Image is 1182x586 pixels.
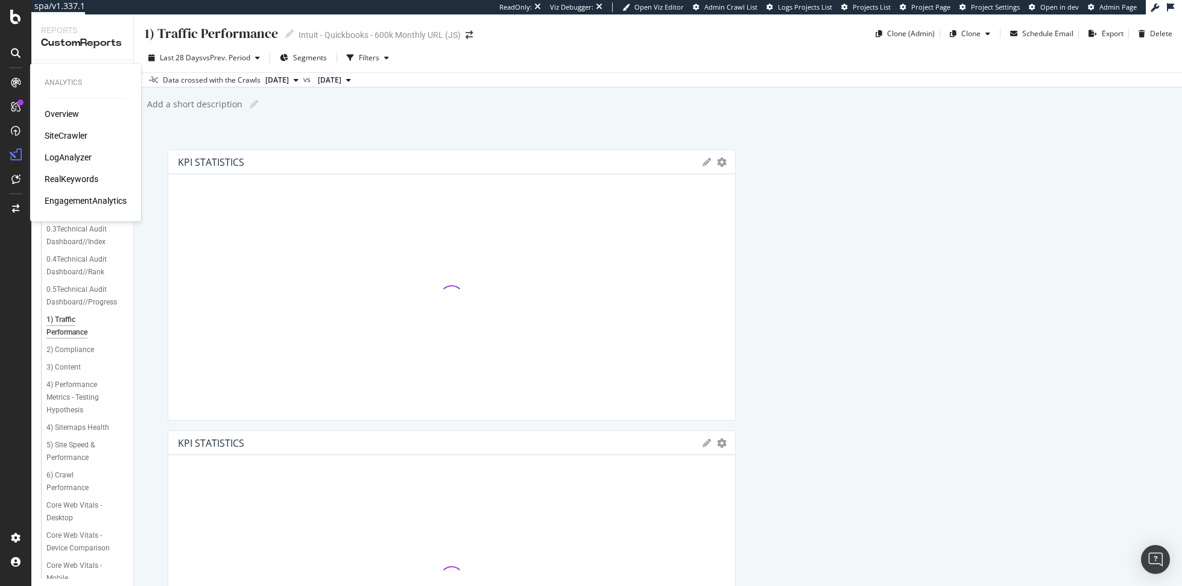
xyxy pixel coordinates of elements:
button: Clone [945,24,995,43]
button: Delete [1134,24,1172,43]
a: Project Settings [959,2,1020,12]
span: Open Viz Editor [634,2,684,11]
div: ReadOnly: [499,2,532,12]
i: Edit report name [285,30,294,38]
div: Intuit - Quickbooks - 600k Monthly URL (JS) [299,29,461,41]
div: Core Web Vitals - Mobile [46,559,115,585]
div: 0.3Technical Audit Dashboard//Index [46,223,118,248]
div: 0.5Technical Audit Dashboard//Progress [46,283,118,309]
a: 0.3Technical Audit Dashboard//Index [46,223,125,248]
div: Clone [961,28,981,39]
div: Analytics [45,78,127,88]
div: Export [1102,28,1124,39]
div: Core Web Vitals - Device Comparison [46,529,118,555]
div: Filters [359,52,379,63]
button: Filters [342,48,394,68]
a: LogAnalyzer [45,151,92,163]
div: Open Intercom Messenger [1141,545,1170,574]
button: Segments [275,48,332,68]
a: 3) Content [46,361,125,374]
a: Logs Projects List [766,2,832,12]
a: Core Web Vitals - Desktop [46,499,125,525]
div: 5) Site Speed & Performance [46,439,116,464]
div: 1) Traffic Performance [46,313,113,339]
div: Clone (Admin) [887,28,935,39]
a: Projects List [841,2,891,12]
a: Admin Crawl List [693,2,757,12]
div: KPI STATISTICSgeargear [168,150,736,421]
span: Admin Page [1099,2,1137,11]
a: SiteCrawler [45,130,87,142]
a: 5) Site Speed & Performance [46,439,125,464]
div: Viz Debugger: [550,2,593,12]
a: RealKeywords [45,173,98,185]
div: 6) Crawl Performance [46,469,113,494]
div: 3) Content [46,361,81,374]
a: 1) Traffic Performance [46,313,125,339]
a: 4) Sitemaps Health [46,421,125,434]
a: 4) Performance Metrics - Testing Hypothesis [46,379,125,417]
span: 2025 Aug. 22nd [265,75,289,86]
button: Last 28 DaysvsPrev. Period [144,48,265,68]
button: Clone (Admin) [871,24,935,43]
a: Core Web Vitals - Mobile [46,559,125,585]
div: 1) Traffic Performance [144,24,278,43]
a: 2) Compliance [46,344,125,356]
span: 2025 Jul. 25th [318,75,341,86]
a: Admin Page [1088,2,1137,12]
div: KPI STATISTICS [178,437,244,449]
button: Export [1084,24,1124,43]
a: Project Page [900,2,950,12]
div: 4) Performance Metrics - Testing Hypothesis [46,379,119,417]
a: Open Viz Editor [622,2,684,12]
button: Schedule Email [1005,24,1073,43]
div: Schedule Email [1022,28,1073,39]
a: EngagementAnalytics [45,195,127,207]
a: Open in dev [1029,2,1079,12]
div: Data crossed with the Crawls [163,75,261,86]
div: Reports [41,24,124,36]
span: Projects List [853,2,891,11]
div: 2) Compliance [46,344,94,356]
div: Add a short description [146,98,242,110]
div: gear [717,439,727,447]
div: Core Web Vitals - Desktop [46,499,115,525]
span: Project Settings [971,2,1020,11]
div: arrow-right-arrow-left [466,31,473,39]
span: vs [303,74,313,85]
i: Edit report name [250,100,258,109]
span: Project Page [911,2,950,11]
div: Delete [1150,28,1172,39]
a: Core Web Vitals - Device Comparison [46,529,125,555]
div: 4) Sitemaps Health [46,421,109,434]
div: KPI STATISTICS [178,156,244,168]
a: 0.4Technical Audit Dashboard//Rank [46,253,125,279]
a: Overview [45,108,79,120]
a: 0.5Technical Audit Dashboard//Progress [46,283,125,309]
span: Admin Crawl List [704,2,757,11]
div: 0.4Technical Audit Dashboard//Rank [46,253,118,279]
span: vs Prev. Period [203,52,250,63]
span: Segments [293,52,327,63]
a: 6) Crawl Performance [46,469,125,494]
span: Open in dev [1040,2,1079,11]
span: Last 28 Days [160,52,203,63]
button: [DATE] [261,73,303,87]
span: Logs Projects List [778,2,832,11]
div: CustomReports [41,36,124,50]
button: [DATE] [313,73,356,87]
div: gear [717,158,727,166]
